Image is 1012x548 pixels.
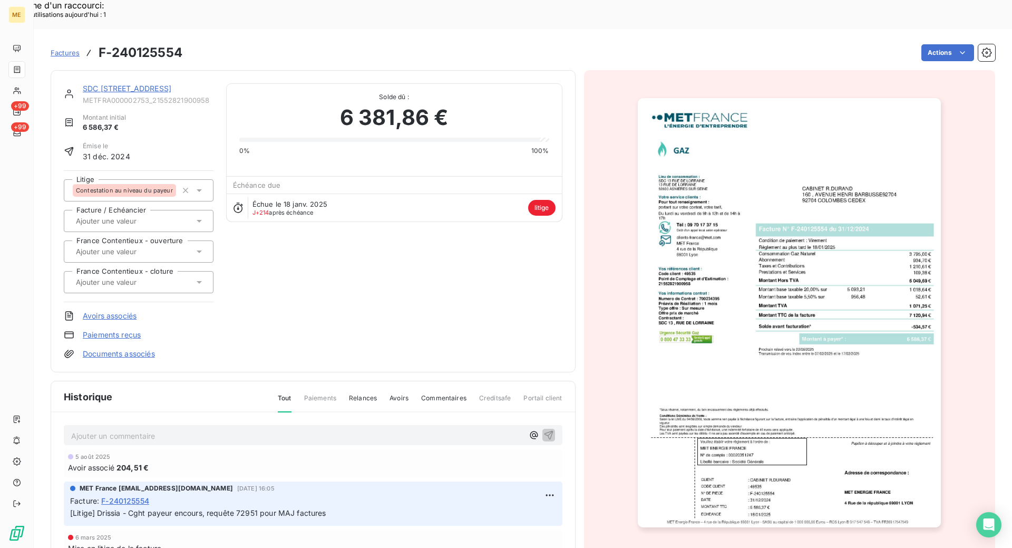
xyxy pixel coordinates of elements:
a: Factures [51,47,80,58]
span: Paiements [304,393,336,411]
span: [DATE] 16:05 [237,485,275,492]
span: Creditsafe [479,393,511,411]
span: Historique [64,390,113,404]
span: Facture : [70,495,99,506]
span: après échéance [252,209,314,216]
span: Solde dû : [239,92,549,102]
span: MET France [EMAIL_ADDRESS][DOMAIN_NAME] [80,484,233,493]
input: Ajouter une valeur [75,247,181,256]
span: 6 381,86 € [340,102,449,133]
input: Ajouter une valeur [75,277,181,287]
span: [Litige] Drissia - Cght payeur encours, requête 72951 pour MAJ factures [70,508,326,517]
span: Échue le 18 janv. 2025 [252,200,327,208]
a: Paiements reçus [83,330,141,340]
span: Avoir associé [68,462,114,473]
img: invoice_thumbnail [638,98,941,527]
span: 6 586,37 € [83,122,126,133]
span: litige [528,200,556,216]
span: Contestation au niveau du payeur [76,187,173,194]
span: J+214 [252,209,269,216]
span: Tout [278,393,291,412]
span: Relances [349,393,377,411]
div: Open Intercom Messenger [976,512,1001,537]
span: 204,51 € [116,462,149,473]
span: 0% [239,146,250,156]
span: Commentaires [421,393,466,411]
span: 100% [531,146,549,156]
span: 31 déc. 2024 [83,151,130,162]
h3: F-240125554 [99,43,182,62]
input: Ajouter une valeur [75,216,181,226]
span: 5 août 2025 [75,454,111,460]
button: Actions [921,44,974,61]
a: Avoirs associés [83,311,137,321]
a: Documents associés [83,349,155,359]
a: SDC [STREET_ADDRESS] [83,84,171,93]
span: Échéance due [233,181,281,189]
a: +99 [8,103,25,120]
span: Montant initial [83,113,126,122]
span: Portail client [523,393,562,411]
img: Logo LeanPay [8,525,25,542]
span: Avoirs [390,393,408,411]
a: +99 [8,124,25,141]
span: Émise le [83,141,130,151]
span: F-240125554 [101,495,149,506]
span: METFRA000002753_21552821900958 [83,96,213,104]
span: +99 [11,101,29,111]
span: 6 mars 2025 [75,534,112,541]
span: Factures [51,49,80,57]
span: +99 [11,122,29,132]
